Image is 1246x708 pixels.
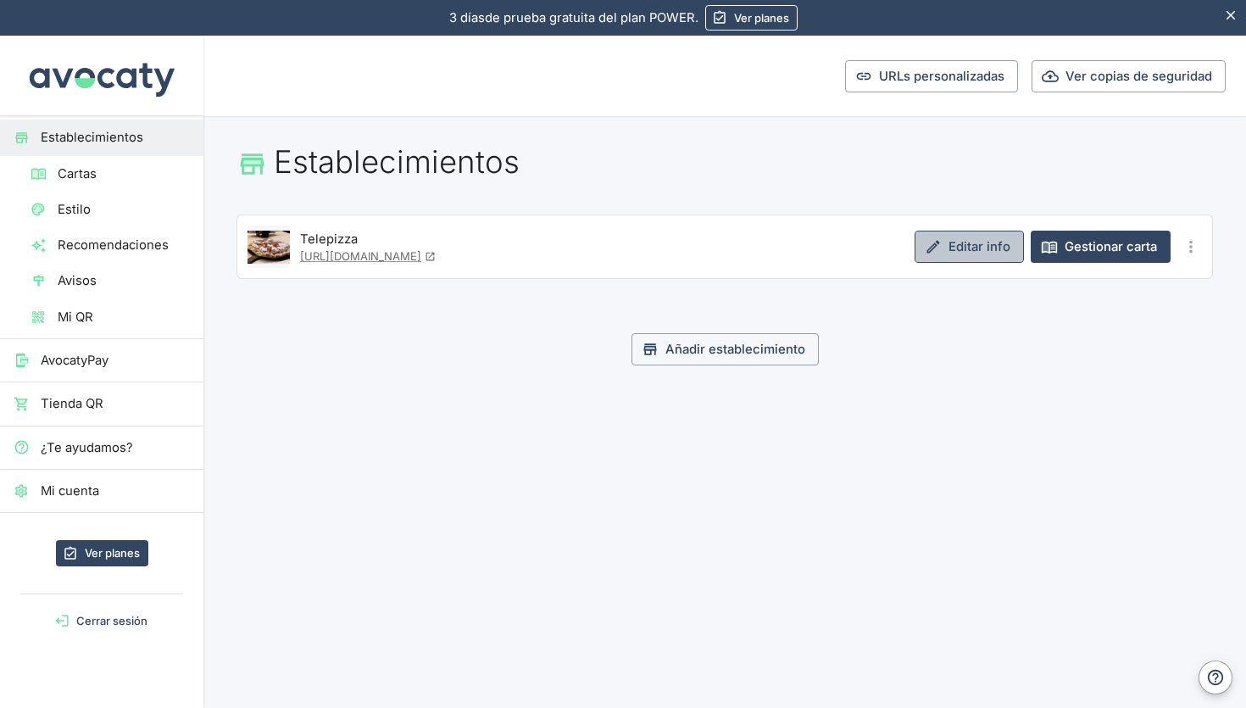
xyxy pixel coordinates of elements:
[41,394,190,413] span: Tienda QR
[1032,60,1226,92] button: Ver copias de seguridad
[631,333,819,365] button: Añadir establecimiento
[58,308,190,326] span: Mi QR
[248,226,290,268] a: Editar establecimiento
[58,164,190,183] span: Cartas
[300,230,436,248] p: Telepizza
[58,200,190,219] span: Estilo
[248,226,290,268] img: Thumbnail
[58,271,190,290] span: Avisos
[25,36,178,115] img: Avocaty
[56,540,148,566] a: Ver planes
[1177,233,1204,260] button: Más opciones
[300,249,436,263] a: [URL][DOMAIN_NAME]
[7,608,197,634] button: Cerrar sesión
[236,143,1213,181] h1: Establecimientos
[1216,1,1246,31] button: Esconder aviso
[41,351,190,370] span: AvocatyPay
[845,60,1018,92] button: URLs personalizadas
[41,482,190,500] span: Mi cuenta
[41,438,190,457] span: ¿Te ayudamos?
[915,231,1024,263] a: Editar info
[1199,661,1232,694] button: Ayuda y contacto
[449,8,698,27] p: de prueba gratuita del plan POWER.
[41,128,190,147] span: Establecimientos
[705,5,798,31] a: Ver planes
[58,236,190,254] span: Recomendaciones
[449,10,485,25] span: 3 días
[1031,231,1171,263] a: Gestionar carta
